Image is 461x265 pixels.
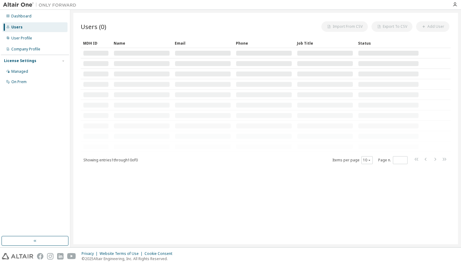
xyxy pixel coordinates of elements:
[2,253,33,259] img: altair_logo.svg
[114,38,170,48] div: Name
[37,253,43,259] img: facebook.svg
[332,156,373,164] span: Items per page
[416,21,449,32] button: Add User
[67,253,76,259] img: youtube.svg
[378,156,408,164] span: Page n.
[11,14,31,19] div: Dashboard
[363,158,371,163] button: 10
[358,38,419,48] div: Status
[3,2,79,8] img: Altair One
[83,38,109,48] div: MDH ID
[145,251,176,256] div: Cookie Consent
[82,251,100,256] div: Privacy
[47,253,53,259] img: instagram.svg
[175,38,231,48] div: Email
[11,79,27,84] div: On Prem
[11,47,40,52] div: Company Profile
[11,25,23,30] div: Users
[81,22,106,31] span: Users (0)
[83,157,138,163] span: Showing entries 1 through 10 of 0
[321,21,368,32] button: Import From CSV
[57,253,64,259] img: linkedin.svg
[82,256,176,261] p: © 2025 Altair Engineering, Inc. All Rights Reserved.
[236,38,292,48] div: Phone
[371,21,412,32] button: Export To CSV
[11,69,28,74] div: Managed
[100,251,145,256] div: Website Terms of Use
[11,36,32,41] div: User Profile
[4,58,36,63] div: License Settings
[297,38,353,48] div: Job Title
